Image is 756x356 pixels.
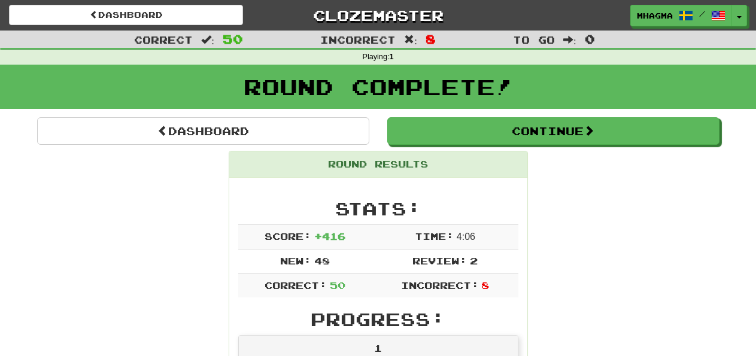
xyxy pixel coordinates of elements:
h2: Progress: [238,309,518,329]
h2: Stats: [238,199,518,218]
button: Continue [387,117,719,145]
span: Correct [134,34,193,45]
span: 8 [481,279,489,291]
span: : [563,35,576,45]
a: Clozemaster [261,5,495,26]
span: 50 [223,32,243,46]
span: Time: [415,230,454,242]
span: mhagma [637,10,673,21]
span: 4 : 0 6 [457,232,475,242]
span: Incorrect: [401,279,479,291]
span: 2 [470,255,478,266]
span: Incorrect [320,34,396,45]
h1: Round Complete! [4,75,752,99]
span: New: [280,255,311,266]
span: + 416 [314,230,345,242]
a: mhagma / [630,5,732,26]
span: Correct: [265,279,327,291]
span: Review: [412,255,467,266]
span: : [404,35,417,45]
span: 48 [314,255,330,266]
span: Score: [265,230,311,242]
a: Dashboard [9,5,243,25]
span: To go [513,34,555,45]
a: Dashboard [37,117,369,145]
span: : [201,35,214,45]
strong: 1 [389,53,393,61]
span: 8 [426,32,436,46]
span: 50 [330,279,345,291]
span: 0 [585,32,595,46]
div: Round Results [229,151,527,178]
span: / [699,10,705,18]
